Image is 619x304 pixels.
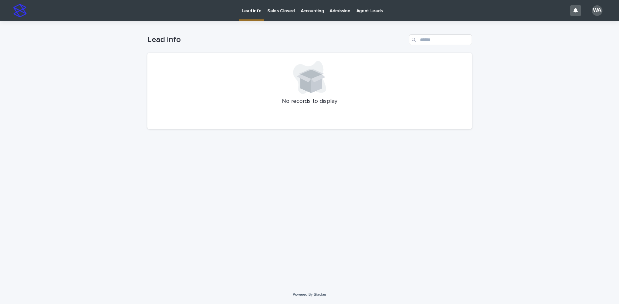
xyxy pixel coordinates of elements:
input: Search [409,34,472,45]
h1: Lead info [147,35,406,45]
img: stacker-logo-s-only.png [13,4,26,17]
p: No records to display [155,98,464,105]
div: WA [592,5,602,16]
a: Powered By Stacker [293,292,326,296]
